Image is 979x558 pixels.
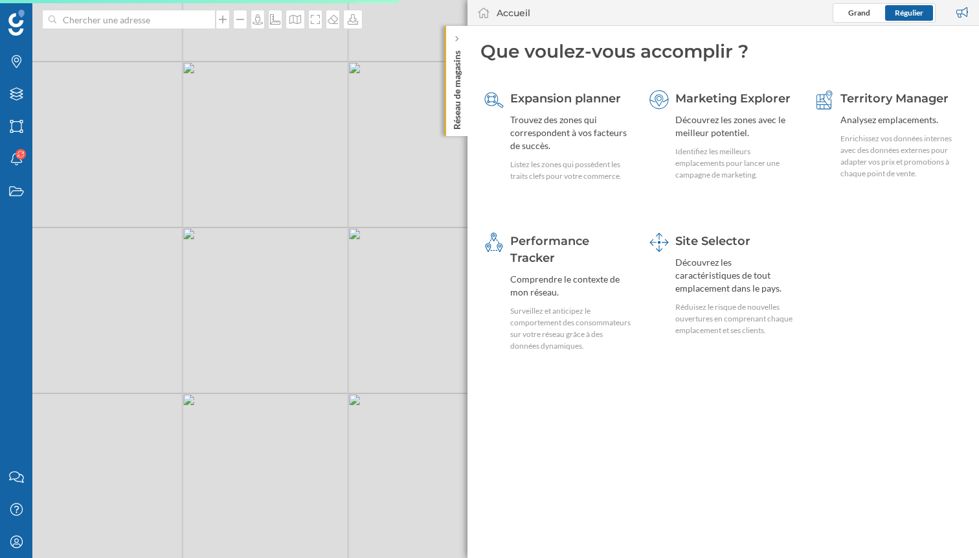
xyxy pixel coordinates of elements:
[484,90,504,110] img: search-areas.svg
[510,305,632,352] div: Surveillez et anticipez le comportement des consommateurs sur votre réseau grâce à des données dy...
[8,10,25,36] img: Logo Geoblink
[510,113,632,152] div: Trouvez des zones qui correspondent à vos facteurs de succès.
[840,133,962,180] div: Enrichissez vos données internes avec des données externes pour adapter vos prix et promotions à ...
[510,273,632,299] div: Comprendre le contexte de mon réseau.
[510,91,621,106] span: Expansion planner
[848,8,870,17] span: Grand
[840,113,962,126] div: Analysez emplacements.
[510,234,589,265] span: Performance Tracker
[675,234,750,248] span: Site Selector
[675,256,797,295] div: Découvrez les caractéristiques de tout emplacement dans le pays.
[840,91,949,106] span: Territory Manager
[497,6,530,19] div: Accueil
[675,91,791,106] span: Marketing Explorer
[675,146,797,181] div: Identifiez les meilleurs emplacements pour lancer une campagne de marketing.
[675,113,797,139] div: Découvrez les zones avec le meilleur potentiel.
[451,45,464,130] p: Réseau de magasins
[675,301,797,336] div: Réduisez le risque de nouvelles ouvertures en comprenant chaque emplacement et ses clients.
[895,8,923,17] span: Régulier
[815,90,834,110] img: territory-manager.svg
[480,39,966,64] div: Que voulez-vous accomplir ?
[510,159,632,182] div: Listez les zones qui possèdent les traits clefs pour votre commerce.
[649,233,669,252] img: dashboards-manager.svg
[484,233,504,252] img: monitoring-360.svg
[649,90,669,110] img: explorer.svg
